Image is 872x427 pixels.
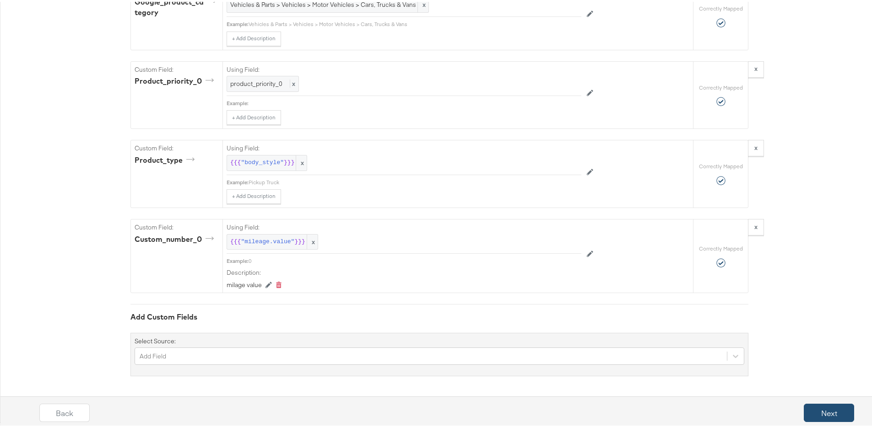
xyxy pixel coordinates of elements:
[227,256,249,263] div: Example:
[230,236,241,245] span: {{{
[754,221,758,229] strong: x
[135,335,176,344] label: Select Source:
[754,63,758,71] strong: x
[227,30,281,44] button: + Add Description
[227,64,581,72] label: Using Field:
[699,243,743,251] label: Correctly Mapped
[249,19,581,26] div: Vehicles & Parts > Vehicles > Motor Vehicles > Cars, Trucks & Vans
[227,19,249,26] div: Example:
[699,3,743,11] label: Correctly Mapped
[748,59,764,76] button: x
[249,256,581,263] div: 0
[227,187,281,202] button: + Add Description
[296,154,307,169] span: x
[227,267,581,275] label: Description:
[227,221,581,230] label: Using Field:
[39,402,90,420] button: Back
[135,153,198,164] div: product_type
[754,142,758,150] strong: x
[135,221,219,230] label: Custom Field:
[249,177,581,184] div: Pickup Truck
[241,157,284,165] span: "body_style"
[290,78,295,86] span: x
[748,138,764,155] button: x
[748,217,764,234] button: x
[230,157,241,165] span: {{{
[227,108,281,123] button: + Add Description
[140,350,166,359] div: Add Field
[135,232,217,243] div: custom_number_0
[307,233,318,248] span: x
[227,142,581,151] label: Using Field:
[804,402,854,420] button: Next
[699,161,743,168] label: Correctly Mapped
[227,279,262,288] div: milage value
[241,236,294,245] span: "mileage.value"
[135,142,219,151] label: Custom Field:
[284,157,294,165] span: }}}
[135,74,217,85] div: product_priority_0
[227,177,249,184] div: Example:
[130,310,748,320] div: Add Custom Fields
[230,78,282,86] span: product_priority_0
[699,82,743,90] label: Correctly Mapped
[135,64,219,72] label: Custom Field:
[227,98,249,105] div: Example:
[294,236,305,245] span: }}}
